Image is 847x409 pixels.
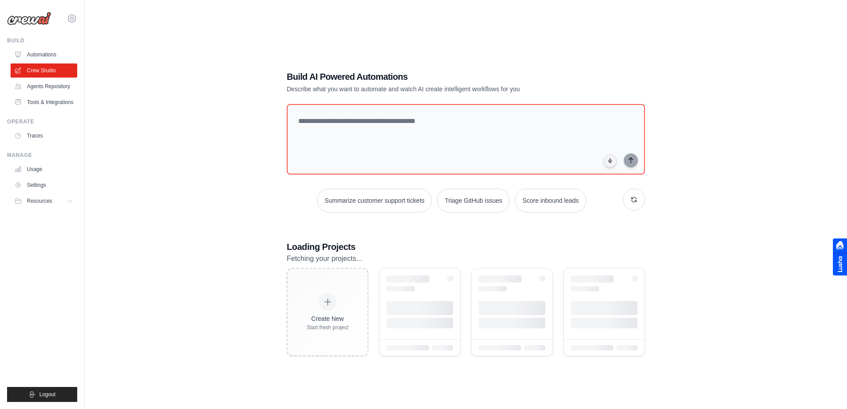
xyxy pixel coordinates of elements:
div: Operate [7,118,77,125]
button: Triage GitHub issues [437,189,510,212]
a: Settings [11,178,77,192]
a: Crew Studio [11,63,77,78]
button: Logout [7,387,77,402]
a: Usage [11,162,77,176]
button: Score inbound leads [515,189,586,212]
p: Fetching your projects... [287,253,645,264]
a: Traces [11,129,77,143]
span: Resources [27,197,52,204]
div: Start fresh project [307,324,349,331]
a: Agents Repository [11,79,77,93]
a: Tools & Integrations [11,95,77,109]
p: Describe what you want to automate and watch AI create intelligent workflows for you [287,85,583,93]
button: Click to speak your automation idea [603,154,617,167]
div: Manage [7,152,77,159]
h3: Loading Projects [287,241,645,253]
a: Automations [11,48,77,62]
div: Build [7,37,77,44]
button: Summarize customer support tickets [317,189,432,212]
img: Logo [7,12,51,25]
span: Logout [39,391,56,398]
h1: Build AI Powered Automations [287,71,583,83]
button: Resources [11,194,77,208]
div: Create New [307,314,349,323]
button: Get new suggestions [623,189,645,211]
